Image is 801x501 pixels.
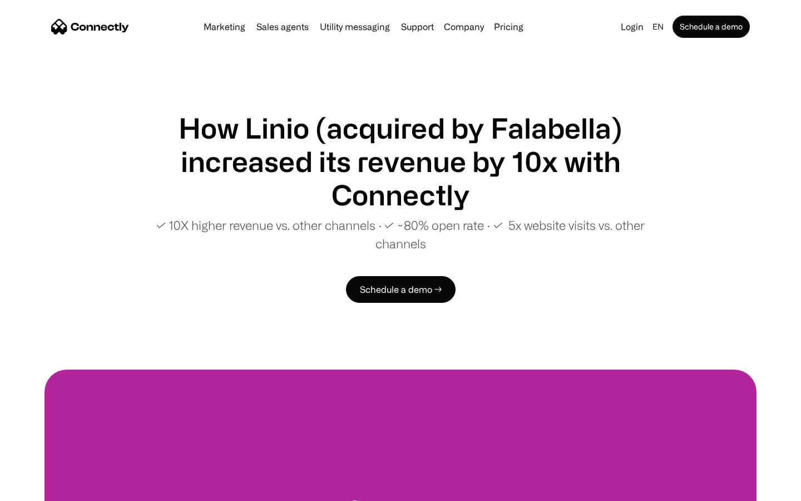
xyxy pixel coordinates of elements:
[22,482,67,497] ul: Language list
[133,111,667,212] h1: How Linio (acquired by Falabella) increased its revenue by 10x with Connectly
[133,216,667,253] p: ✓ 10X higher revenue vs. other channels ∙ ✓ ~80% open rate ∙ ✓ 5x website visits vs. other channels
[252,22,313,31] a: Sales agents
[673,16,750,38] a: Schedule a demo
[652,19,664,35] div: en
[11,480,67,497] aside: Language selected: English
[616,19,648,35] a: Login
[397,22,438,31] a: Support
[489,22,528,31] a: Pricing
[444,19,484,35] div: Company
[199,22,250,31] a: Marketing
[346,276,456,303] a: Schedule a demo →
[315,22,394,31] a: Utility messaging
